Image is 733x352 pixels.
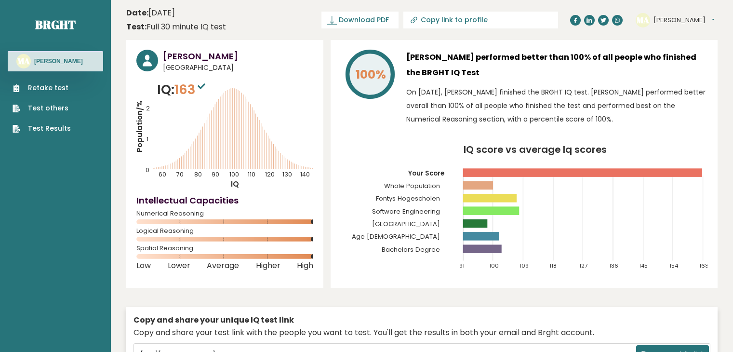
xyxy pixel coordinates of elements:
a: Download PDF [321,12,399,28]
tspan: IQ score vs average Iq scores [464,143,607,156]
button: [PERSON_NAME] [653,15,715,25]
span: Numerical Reasoning [136,212,313,216]
a: Retake test [13,83,71,93]
span: Average [207,264,239,268]
a: Brght [35,17,76,32]
tspan: Population/% [134,100,145,152]
tspan: 127 [579,262,587,270]
span: High [297,264,313,268]
h3: [PERSON_NAME] performed better than 100% of all people who finished the BRGHT IQ Test [406,50,707,81]
span: [GEOGRAPHIC_DATA] [163,63,313,73]
a: Test others [13,103,71,113]
span: Download PDF [339,15,389,25]
span: Lower [168,264,190,268]
tspan: 70 [176,170,184,178]
a: Test Results [13,123,71,134]
tspan: 90 [212,170,219,178]
tspan: 120 [265,170,275,178]
tspan: 154 [669,262,679,270]
tspan: 100% [356,66,386,83]
tspan: 118 [549,262,557,270]
tspan: 80 [194,170,202,178]
tspan: 145 [639,262,648,270]
tspan: 163 [699,262,708,270]
tspan: Software Engineering [372,207,440,216]
tspan: IQ [231,179,239,189]
tspan: 109 [520,262,529,270]
time: [DATE] [126,7,175,19]
div: Full 30 minute IQ test [126,21,226,33]
tspan: 110 [248,170,255,178]
tspan: Age [DEMOGRAPHIC_DATA] [352,232,440,241]
tspan: Bachelors Degree [382,245,440,254]
tspan: [GEOGRAPHIC_DATA] [372,219,440,229]
tspan: Whole Population [384,181,440,190]
span: Logical Reasoning [136,229,313,233]
tspan: Your Score [408,169,444,178]
text: MA [637,14,649,25]
h3: [PERSON_NAME] [163,50,313,63]
span: Low [136,264,151,268]
text: MA [17,55,30,67]
span: 163 [174,81,208,98]
tspan: 91 [459,262,465,270]
div: Copy and share your test link with the people you want to test. You'll get the results in both yo... [133,327,710,338]
tspan: 60 [159,170,167,178]
p: On [DATE], [PERSON_NAME] finished the BRGHT IQ test. [PERSON_NAME] performed better overall than ... [406,85,707,126]
tspan: 136 [609,262,618,270]
tspan: 100 [489,262,499,270]
b: Date: [126,7,148,18]
p: IQ: [157,80,208,99]
tspan: 130 [282,170,292,178]
span: Spatial Reasoning [136,246,313,250]
tspan: 1 [147,135,148,143]
tspan: 100 [229,170,239,178]
tspan: Fontys Hogescholen [376,194,440,203]
tspan: 0 [146,166,149,174]
h4: Intellectual Capacities [136,194,313,207]
b: Test: [126,21,147,32]
h3: [PERSON_NAME] [34,57,83,65]
div: Copy and share your unique IQ test link [133,314,710,326]
span: Higher [256,264,280,268]
tspan: 140 [300,170,310,178]
tspan: 2 [146,104,150,112]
